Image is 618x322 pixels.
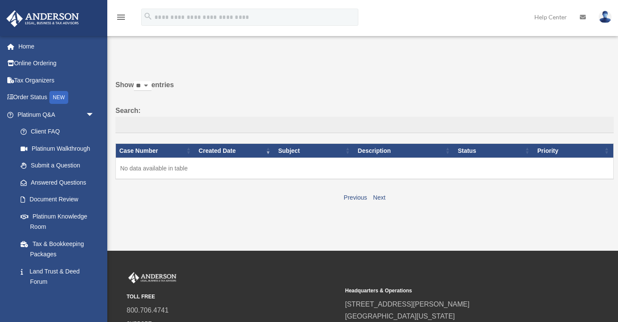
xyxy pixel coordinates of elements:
a: Tax Organizers [6,72,107,89]
a: [STREET_ADDRESS][PERSON_NAME] [345,301,470,308]
a: Submit a Question [12,157,103,174]
a: Previous [344,194,367,201]
a: Next [373,194,385,201]
th: Status: activate to sort column ascending [454,143,534,158]
a: Portal Feedback [12,290,103,307]
i: search [143,12,153,21]
a: Platinum Walkthrough [12,140,103,157]
th: Case Number: activate to sort column ascending [116,143,195,158]
a: Client FAQ [12,123,103,140]
select: Showentries [134,81,151,91]
a: Online Ordering [6,55,107,72]
img: Anderson Advisors Platinum Portal [127,272,178,283]
th: Description: activate to sort column ascending [354,143,454,158]
label: Search: [115,105,614,133]
a: Land Trust & Deed Forum [12,263,103,290]
a: Order StatusNEW [6,89,107,106]
a: menu [116,15,126,22]
a: Platinum Knowledge Room [12,208,103,235]
a: Document Review [12,191,103,208]
small: Headquarters & Operations [345,286,557,295]
a: Platinum Q&Aarrow_drop_down [6,106,103,123]
a: 800.706.4741 [127,307,169,314]
i: menu [116,12,126,22]
input: Search: [115,117,614,133]
img: Anderson Advisors Platinum Portal [4,10,82,27]
a: [GEOGRAPHIC_DATA][US_STATE] [345,313,455,320]
div: NEW [49,91,68,104]
a: Tax & Bookkeeping Packages [12,235,103,263]
td: No data available in table [116,158,614,179]
span: arrow_drop_down [86,106,103,124]
th: Priority: activate to sort column ascending [534,143,613,158]
th: Created Date: activate to sort column ascending [195,143,275,158]
label: Show entries [115,79,614,100]
img: User Pic [599,11,612,23]
a: Home [6,38,107,55]
small: TOLL FREE [127,292,339,301]
a: Answered Questions [12,174,99,191]
th: Subject: activate to sort column ascending [275,143,354,158]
